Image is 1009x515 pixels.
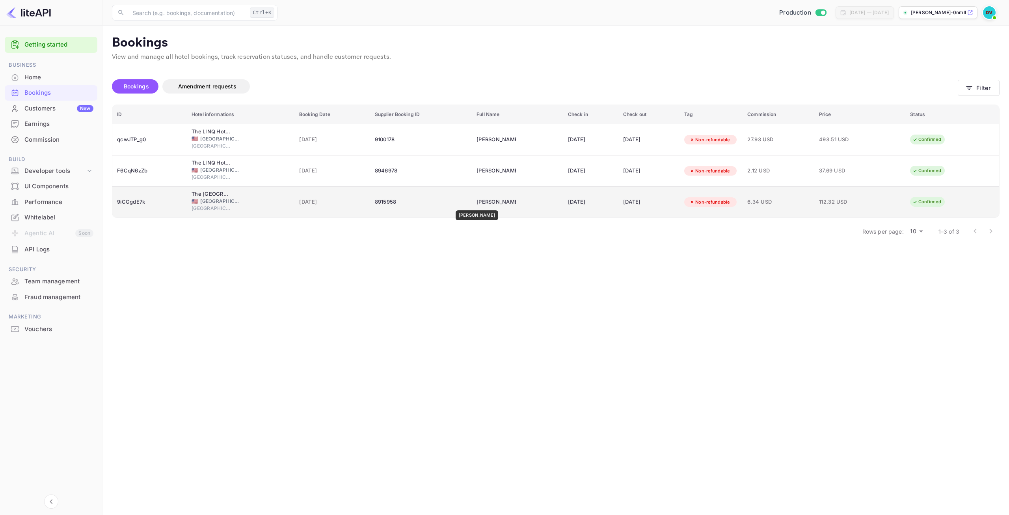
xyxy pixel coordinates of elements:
div: [DATE] [568,133,614,146]
th: ID [112,105,187,124]
div: Developer tools [24,167,86,176]
div: Getting started [5,37,97,53]
div: Home [24,73,93,82]
th: Supplier Booking ID [370,105,472,124]
div: Confirmed [907,135,946,144]
span: Build [5,155,97,164]
th: Tag [679,105,743,124]
span: Marketing [5,313,97,321]
div: Team management [24,277,93,286]
div: 10 [907,226,926,237]
span: Business [5,61,97,69]
span: [GEOGRAPHIC_DATA] [200,135,240,142]
div: Confirmed [907,197,946,207]
a: Commission [5,132,97,147]
a: Performance [5,195,97,209]
div: [DATE] [623,133,675,146]
div: Home [5,70,97,85]
div: UI Components [24,182,93,191]
div: DAVID VELASQUEZ [477,196,516,208]
a: Whitelabel [5,210,97,225]
a: Vouchers [5,322,97,336]
div: Earnings [24,120,93,129]
th: Check in [563,105,618,124]
span: [GEOGRAPHIC_DATA] [200,167,240,174]
span: United States of America [192,199,198,204]
p: View and manage all hotel bookings, track reservation statuses, and handle customer requests. [112,52,1000,62]
span: 6.34 USD [747,198,810,206]
div: Non-refundable [684,135,735,145]
div: Non-refundable [684,197,735,207]
th: Full Name [472,105,563,124]
div: Fraud management [5,290,97,305]
a: Home [5,70,97,84]
div: Non-refundable [684,166,735,176]
span: [GEOGRAPHIC_DATA] [192,174,231,181]
div: Earnings [5,116,97,132]
button: Collapse navigation [44,494,58,509]
span: [DATE] [299,167,365,175]
img: DAVID VELASQUEZ [983,6,996,19]
a: Team management [5,274,97,288]
div: 9100178 [375,133,467,146]
div: [DATE] [623,196,675,208]
a: Bookings [5,85,97,100]
div: Bookings [24,88,93,97]
button: Filter [958,80,1000,96]
span: [DATE] [299,135,365,144]
span: Security [5,265,97,274]
a: Getting started [24,40,93,49]
table: booking table [112,105,999,218]
div: Whitelabel [24,213,93,222]
div: Developer tools [5,164,97,178]
span: 493.51 USD [819,135,858,144]
div: DAVID VELASQUEZ [477,133,516,146]
th: Price [814,105,906,124]
div: Customers [24,104,93,113]
a: UI Components [5,179,97,193]
p: 1–3 of 3 [938,227,959,236]
span: Amendment requests [178,83,236,90]
div: The LINQ Hotel + Experience [192,159,231,167]
div: Ctrl+K [250,7,274,18]
div: Performance [5,195,97,210]
div: qcwJTP_g0 [117,133,182,146]
span: 37.69 USD [819,167,858,175]
th: Hotel informations [187,105,294,124]
p: [PERSON_NAME]-0nmll.... [911,9,966,16]
div: [DATE] [568,196,614,208]
th: Status [905,105,999,124]
img: LiteAPI logo [6,6,51,19]
div: New [77,105,93,112]
span: [GEOGRAPHIC_DATA] [192,142,231,150]
span: United States of America [192,136,198,141]
div: F6CqN6zZb [117,165,182,177]
div: Vouchers [5,322,97,337]
span: 27.93 USD [747,135,810,144]
a: Earnings [5,116,97,131]
span: [DATE] [299,198,365,206]
div: 8915958 [375,196,467,208]
div: David Velasquez [477,165,516,177]
th: Check out [618,105,679,124]
div: Bookings [5,85,97,101]
div: UI Components [5,179,97,194]
div: Switch to Sandbox mode [776,8,829,17]
div: [DATE] [568,165,614,177]
p: Rows per page: [862,227,904,236]
div: Performance [24,198,93,207]
div: Fraud management [24,293,93,302]
div: Vouchers [24,325,93,334]
div: 8946978 [375,165,467,177]
div: [DATE] — [DATE] [849,9,889,16]
th: Booking Date [294,105,370,124]
div: Whitelabel [5,210,97,225]
span: [GEOGRAPHIC_DATA] [200,198,240,205]
a: CustomersNew [5,101,97,116]
span: [GEOGRAPHIC_DATA] [192,205,231,212]
input: Search (e.g. bookings, documentation) [128,5,247,21]
div: account-settings tabs [112,79,958,94]
div: Confirmed [907,166,946,176]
